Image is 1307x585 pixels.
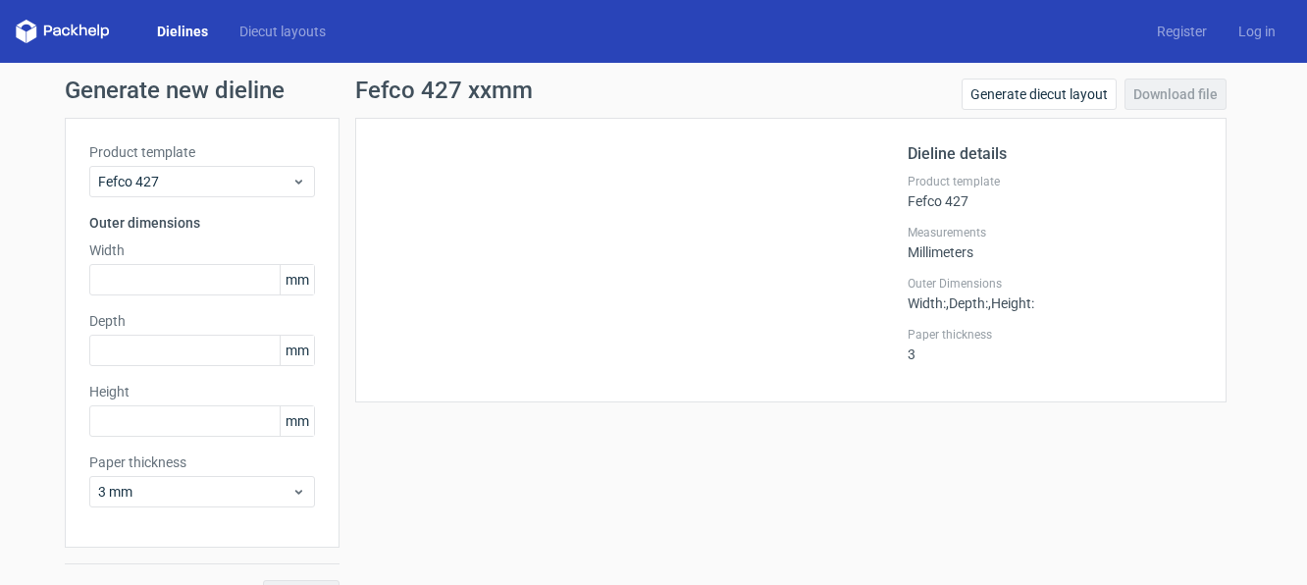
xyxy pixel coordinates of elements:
[280,265,314,294] span: mm
[908,142,1202,166] h2: Dieline details
[89,240,315,260] label: Width
[89,311,315,331] label: Depth
[224,22,341,41] a: Diecut layouts
[908,225,1202,260] div: Millimeters
[65,79,1242,102] h1: Generate new dieline
[962,79,1117,110] a: Generate diecut layout
[908,276,1202,292] label: Outer Dimensions
[1223,22,1291,41] a: Log in
[98,482,291,502] span: 3 mm
[89,142,315,162] label: Product template
[908,327,1202,362] div: 3
[908,174,1202,209] div: Fefco 427
[908,225,1202,240] label: Measurements
[89,213,315,233] h3: Outer dimensions
[89,452,315,472] label: Paper thickness
[908,174,1202,189] label: Product template
[988,295,1034,311] span: , Height :
[280,336,314,365] span: mm
[89,382,315,401] label: Height
[355,79,533,102] h1: Fefco 427 xxmm
[280,406,314,436] span: mm
[141,22,224,41] a: Dielines
[946,295,988,311] span: , Depth :
[908,295,946,311] span: Width :
[908,327,1202,343] label: Paper thickness
[1141,22,1223,41] a: Register
[98,172,291,191] span: Fefco 427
